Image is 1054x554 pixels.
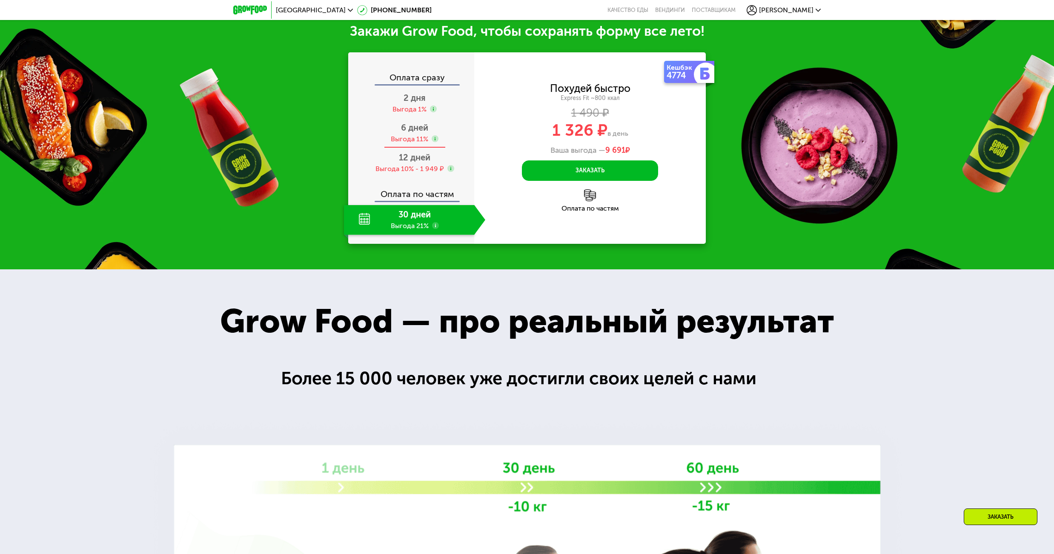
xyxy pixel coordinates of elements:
[195,297,859,347] div: Grow Food — про реальный результат
[759,7,813,14] span: [PERSON_NAME]
[276,7,346,14] span: [GEOGRAPHIC_DATA]
[375,164,444,174] div: Выгода 10% - 1 949 ₽
[964,508,1037,525] div: Заказать
[401,123,428,133] span: 6 дней
[474,146,706,155] div: Ваша выгода —
[607,129,628,137] span: в день
[404,93,426,103] span: 2 дня
[655,7,685,14] a: Вендинги
[522,160,658,181] button: Заказать
[391,134,428,144] div: Выгода 11%
[550,84,630,93] div: Похудей быстро
[474,94,706,102] div: Express Fit ~800 ккал
[667,71,696,80] div: 4774
[584,189,596,201] img: l6xcnZfty9opOoJh.png
[357,5,432,15] a: [PHONE_NUMBER]
[474,109,706,118] div: 1 490 ₽
[667,64,696,71] div: Кешбэк
[605,146,630,155] span: ₽
[392,105,427,114] div: Выгода 1%
[349,181,474,201] div: Оплата по частям
[607,7,648,14] a: Качество еды
[692,7,736,14] div: поставщикам
[605,146,625,155] span: 9 691
[399,152,430,163] span: 12 дней
[474,205,706,212] div: Оплата по частям
[552,120,607,140] span: 1 326 ₽
[281,365,773,392] div: Более 15 000 человек уже достигли своих целей с нами
[349,65,474,84] div: Оплата сразу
